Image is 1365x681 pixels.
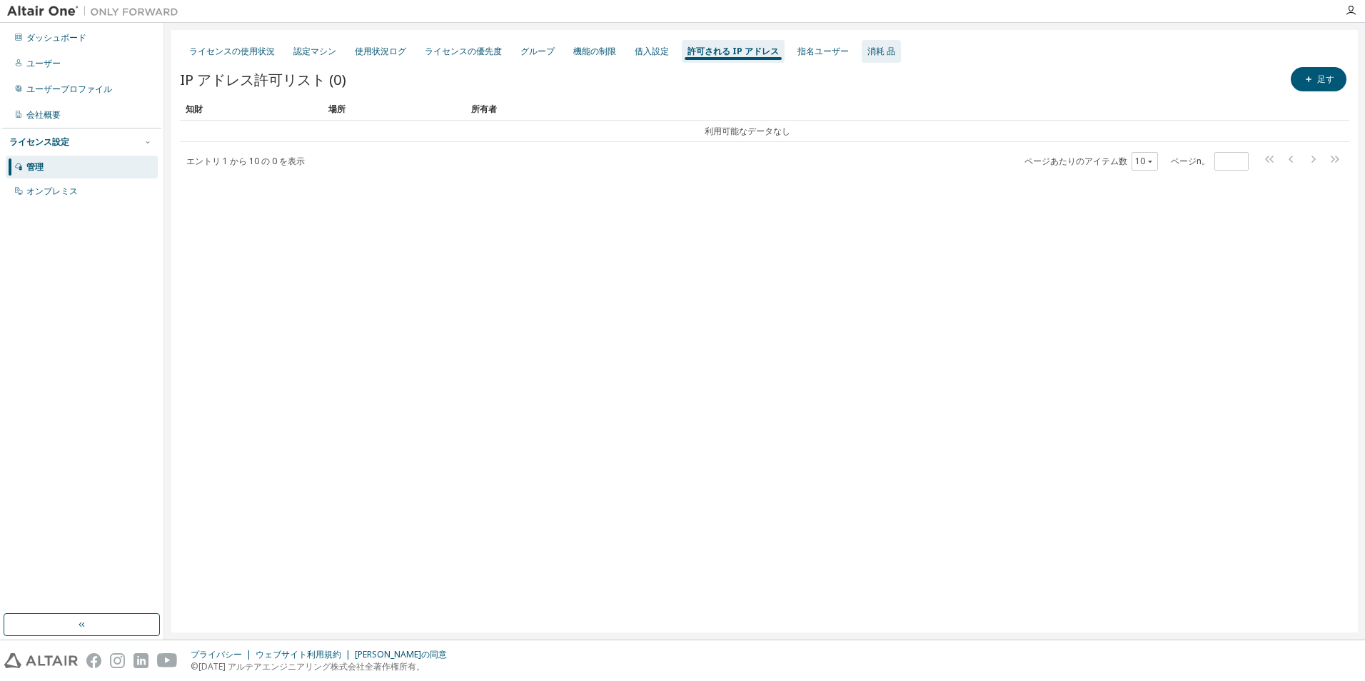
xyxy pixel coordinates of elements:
font: ページn。 [1171,156,1210,167]
span: エントリ 1 から 10 の 0 を表示 [186,155,305,167]
div: [PERSON_NAME]の同意 [355,649,455,660]
font: ページあたりのアイテム数 [1024,156,1127,167]
span: IP アドレス許可リスト (0) [180,69,346,90]
img: altair_logo.svg [4,653,78,668]
font: [DATE] アルテアエンジニアリング株式会社全著作権所有。 [198,660,425,672]
div: 知財 [186,98,317,121]
div: 場所 [328,98,460,121]
div: 機能の制限 [573,46,616,57]
p: © [191,660,455,672]
div: オンプレミス [26,186,78,197]
td: 利用可能なデータなし [180,121,1315,142]
div: 会社概要 [26,109,61,121]
div: 使用状況ログ [355,46,406,57]
div: ライセンスの優先度 [425,46,502,57]
div: 借入設定 [635,46,669,57]
div: ダッシュボード [26,32,86,44]
div: ユーザー [26,58,61,69]
div: グループ [520,46,555,57]
img: linkedin.svg [134,653,148,668]
img: facebook.svg [86,653,101,668]
div: 指名ユーザー [797,46,849,57]
div: ライセンスの使用状況 [189,46,275,57]
div: 所有者 [471,98,1309,121]
button: 足す [1291,67,1346,91]
div: ライセンス設定 [9,136,69,148]
img: アルタイルワン [7,4,186,19]
img: instagram.svg [110,653,125,668]
font: 足す [1317,74,1334,85]
div: 管理 [26,161,44,173]
font: 10 [1135,156,1145,167]
div: 認定マシン [293,46,336,57]
div: プライバシー [191,649,256,660]
div: ユーザープロファイル [26,84,112,95]
div: 消耗 品 [867,46,895,57]
img: youtube.svg [157,653,178,668]
div: 許可される IP アドレス [687,46,779,57]
div: ウェブサイト利用規約 [256,649,355,660]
